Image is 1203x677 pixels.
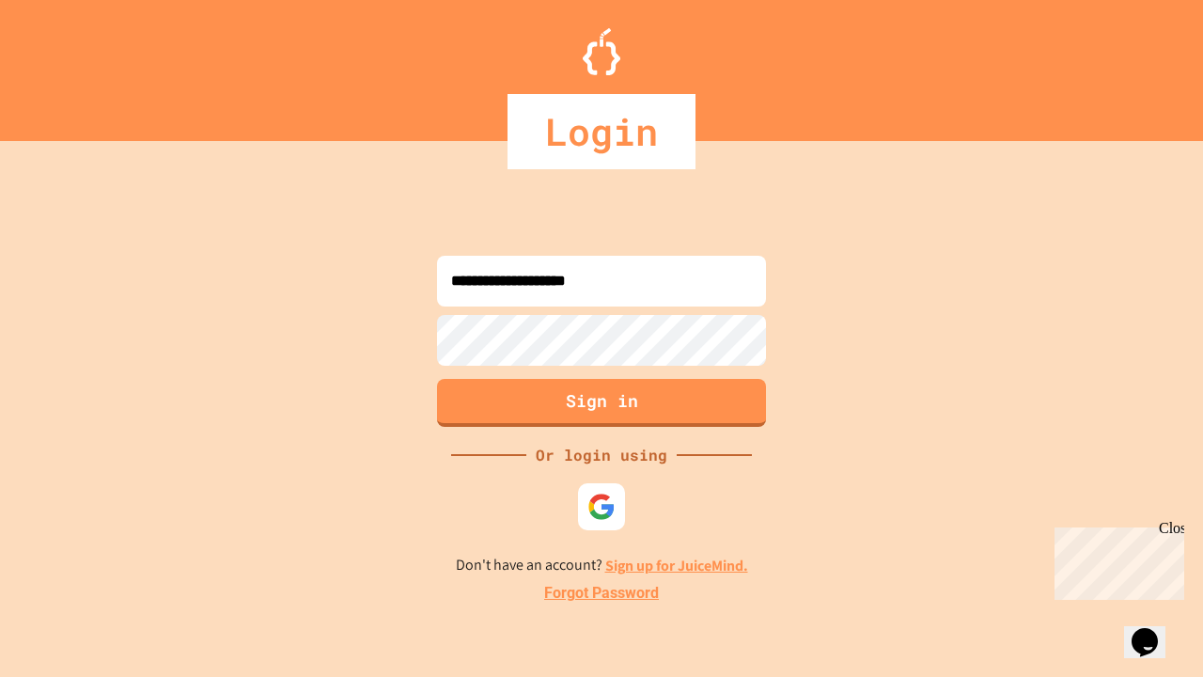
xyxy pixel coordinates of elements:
img: Logo.svg [583,28,620,75]
a: Forgot Password [544,582,659,605]
p: Don't have an account? [456,554,748,577]
img: google-icon.svg [587,493,616,521]
a: Sign up for JuiceMind. [605,556,748,575]
iframe: chat widget [1124,602,1184,658]
iframe: chat widget [1047,520,1184,600]
div: Login [508,94,695,169]
button: Sign in [437,379,766,427]
div: Chat with us now!Close [8,8,130,119]
div: Or login using [526,444,677,466]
